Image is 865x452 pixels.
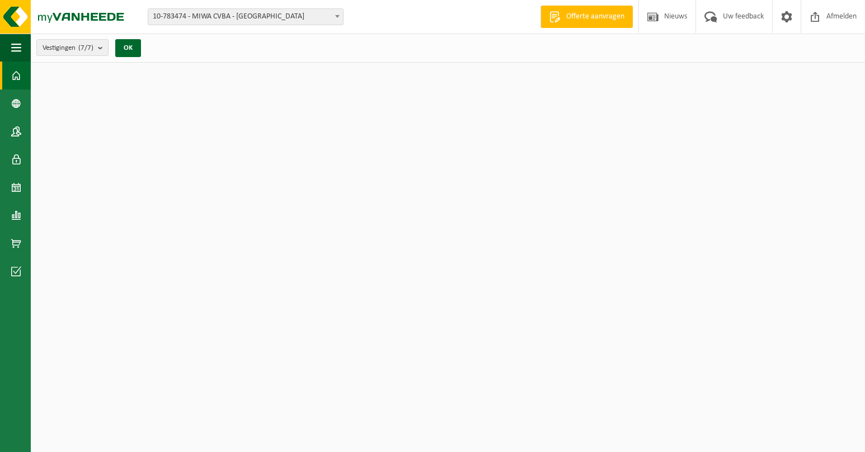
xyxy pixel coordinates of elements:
[563,11,627,22] span: Offerte aanvragen
[148,9,343,25] span: 10-783474 - MIWA CVBA - SINT-NIKLAAS
[36,39,109,56] button: Vestigingen(7/7)
[43,40,93,57] span: Vestigingen
[115,39,141,57] button: OK
[540,6,633,28] a: Offerte aanvragen
[78,44,93,51] count: (7/7)
[148,8,344,25] span: 10-783474 - MIWA CVBA - SINT-NIKLAAS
